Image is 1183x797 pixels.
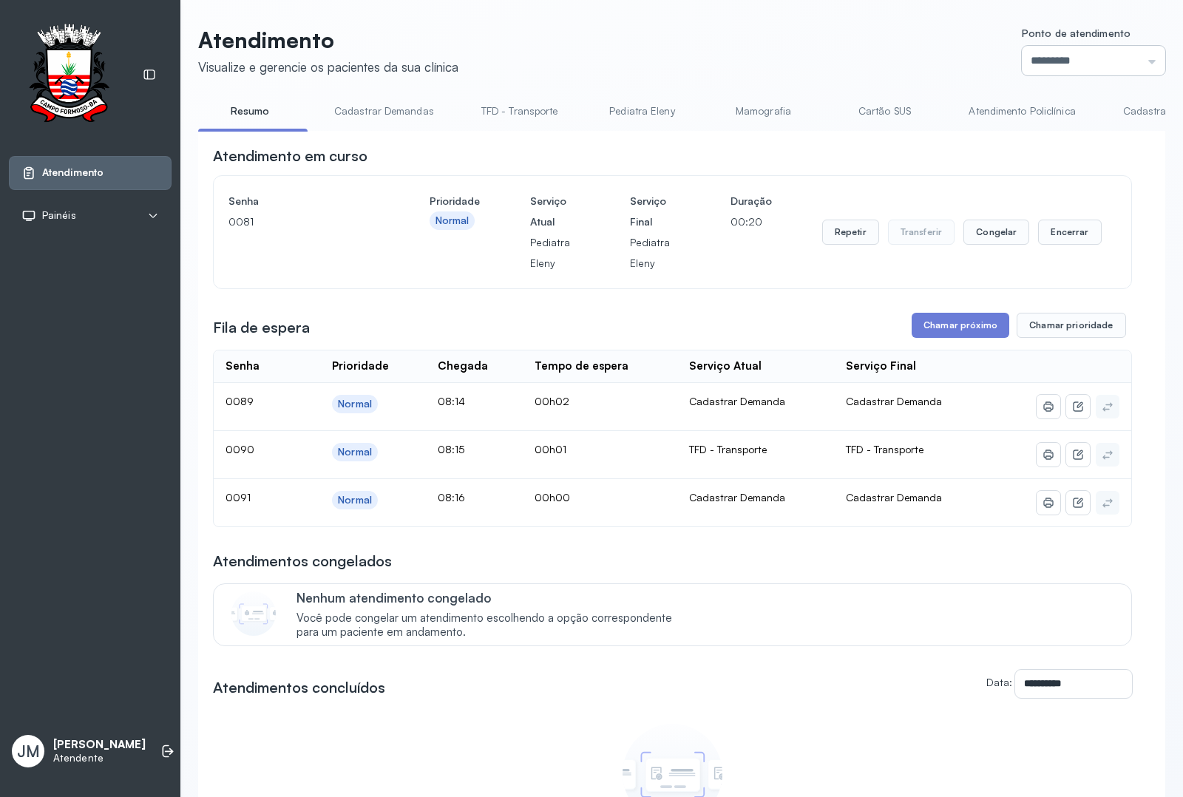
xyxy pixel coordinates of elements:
button: Chamar próximo [912,313,1009,338]
button: Encerrar [1038,220,1101,245]
div: Cadastrar Demanda [689,395,822,408]
span: 08:14 [438,395,465,407]
p: Pediatra Eleny [630,232,679,274]
h3: Atendimentos concluídos [213,677,385,698]
a: Mamografia [711,99,815,123]
div: Normal [338,398,372,410]
button: Repetir [822,220,879,245]
span: 00h01 [535,443,566,455]
span: Cadastrar Demanda [846,395,942,407]
h4: Serviço Final [630,191,679,232]
span: 0089 [226,395,254,407]
span: Cadastrar Demanda [846,491,942,503]
div: TFD - Transporte [689,443,822,456]
p: [PERSON_NAME] [53,738,146,752]
span: Atendimento [42,166,104,179]
div: Senha [226,359,260,373]
a: TFD - Transporte [467,99,573,123]
h4: Senha [228,191,379,211]
h4: Prioridade [430,191,480,211]
a: Atendimento Policlínica [954,99,1090,123]
p: 00:20 [731,211,772,232]
div: Normal [435,214,470,227]
div: Normal [338,494,372,506]
p: Atendimento [198,27,458,53]
h3: Fila de espera [213,317,310,338]
div: Prioridade [332,359,389,373]
span: 00h00 [535,491,570,503]
span: 0091 [226,491,251,503]
div: Serviço Final [846,359,916,373]
span: 0090 [226,443,254,455]
div: Chegada [438,359,488,373]
button: Chamar prioridade [1017,313,1126,338]
p: Nenhum atendimento congelado [296,590,688,606]
span: Você pode congelar um atendimento escolhendo a opção correspondente para um paciente em andamento. [296,611,688,640]
a: Cadastrar Demandas [319,99,449,123]
span: TFD - Transporte [846,443,923,455]
h3: Atendimentos congelados [213,551,392,572]
p: Atendente [53,752,146,764]
button: Congelar [963,220,1029,245]
div: Cadastrar Demanda [689,491,822,504]
span: Painéis [42,209,76,222]
a: Resumo [198,99,302,123]
div: Visualize e gerencie os pacientes da sua clínica [198,59,458,75]
span: 08:16 [438,491,465,503]
span: Ponto de atendimento [1022,27,1131,39]
p: Pediatra Eleny [530,232,580,274]
span: 08:15 [438,443,464,455]
div: Tempo de espera [535,359,628,373]
span: 00h02 [535,395,569,407]
h3: Atendimento em curso [213,146,367,166]
button: Transferir [888,220,955,245]
a: Cartão SUS [833,99,936,123]
p: 0081 [228,211,379,232]
div: Serviço Atual [689,359,762,373]
a: Pediatra Eleny [590,99,694,123]
h4: Duração [731,191,772,211]
h4: Serviço Atual [530,191,580,232]
label: Data: [986,676,1012,688]
img: Imagem de CalloutCard [231,591,276,636]
div: Normal [338,446,372,458]
img: Logotipo do estabelecimento [16,24,122,126]
a: Atendimento [21,166,159,180]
